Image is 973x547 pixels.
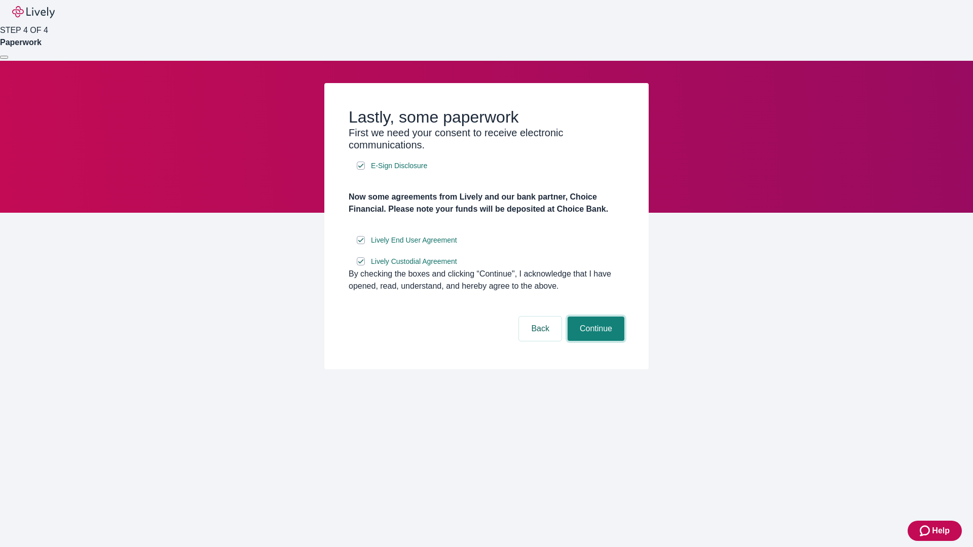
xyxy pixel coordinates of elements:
h2: Lastly, some paperwork [349,107,624,127]
span: Help [932,525,950,537]
img: Lively [12,6,55,18]
h4: Now some agreements from Lively and our bank partner, Choice Financial. Please note your funds wi... [349,191,624,215]
div: By checking the boxes and clicking “Continue", I acknowledge that I have opened, read, understand... [349,268,624,292]
svg: Zendesk support icon [920,525,932,537]
h3: First we need your consent to receive electronic communications. [349,127,624,151]
span: E-Sign Disclosure [371,161,427,171]
button: Continue [568,317,624,341]
a: e-sign disclosure document [369,160,429,172]
button: Back [519,317,562,341]
span: Lively Custodial Agreement [371,256,457,267]
button: Zendesk support iconHelp [908,521,962,541]
a: e-sign disclosure document [369,255,459,268]
a: e-sign disclosure document [369,234,459,247]
span: Lively End User Agreement [371,235,457,246]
